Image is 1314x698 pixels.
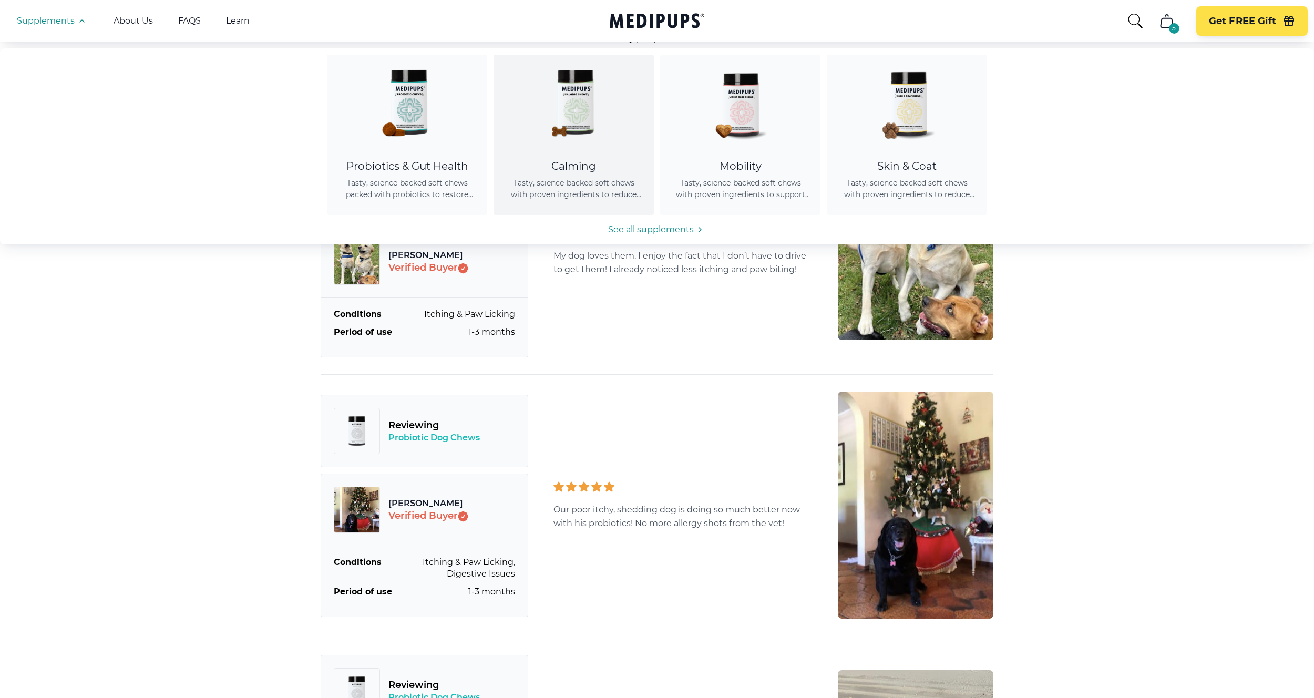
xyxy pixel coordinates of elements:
[17,16,75,26] span: Supplements
[1127,13,1144,29] button: search
[388,498,468,509] span: [PERSON_NAME]
[114,16,153,26] a: About Us
[327,55,487,215] a: Probiotic Dog Chews - MedipupsProbiotics & Gut HealthTasty, science-backed soft chews packed with...
[527,55,621,149] img: Calming Dog Chews - Medipups
[334,586,392,598] b: Period of use
[388,419,480,432] span: Reviewing
[839,177,974,200] span: Tasty, science-backed soft chews with proven ingredients to reduce shedding, promote healthy skin...
[384,557,515,580] span: Itching & Paw Licking, Digestive Issues
[226,16,250,26] a: Learn
[838,392,993,618] img: review-Kim-for-Probiotic Dog Chews
[660,55,820,215] a: Joint Care Chews - MedipupsMobilityTasty, science-backed soft chews with proven ingredients to su...
[334,487,380,533] img: Probiotic Dog Chews Reviewer
[693,55,788,149] img: Joint Care Chews - Medipups
[17,15,88,27] button: Supplements
[388,509,468,522] span: Verified Buyer
[610,11,704,33] a: Medipups
[360,55,455,149] img: Probiotic Dog Chews - Medipups
[334,239,380,285] img: Probiotic Dog Chews Reviewer
[468,326,515,338] span: 1-3 months
[553,481,813,530] div: Our poor itchy, shedding dog is doing so much better now with his probiotics! No more allergy sho...
[827,55,987,215] a: Skin & Coat Chews - MedipupsSkin & CoatTasty, science-backed soft chews with proven ingredients t...
[506,160,641,173] div: Calming
[1154,8,1179,34] button: cart
[388,432,480,444] span: Probiotic Dog Chews
[388,250,468,261] span: [PERSON_NAME]
[340,160,475,173] div: Probiotics & Gut Health
[494,55,654,215] a: Calming Dog Chews - MedipupsCalmingTasty, science-backed soft chews with proven ingredients to re...
[506,177,641,200] span: Tasty, science-backed soft chews with proven ingredients to reduce anxiety, promote relaxation, a...
[424,309,515,320] span: Itching & Paw Licking
[838,162,993,340] img: review-Liam-for-Probiotic Dog Chews
[673,177,808,200] span: Tasty, science-backed soft chews with proven ingredients to support joint health, improve mobilit...
[553,228,813,276] div: My dog loves them. I enjoy the fact that I don’t have to drive to get them! I already noticed les...
[342,416,372,446] img: Quantity Chews
[178,16,201,26] a: FAQS
[1209,15,1276,27] span: Get FREE Gift
[1196,6,1308,36] button: Get FREE Gift
[468,586,515,598] span: 1-3 months
[673,160,808,173] div: Mobility
[334,326,392,338] b: Period of use
[1169,23,1179,34] div: 5
[388,261,468,274] span: Verified Buyer
[860,55,954,149] img: Skin & Coat Chews - Medipups
[334,309,382,320] b: Conditions
[340,177,475,200] span: Tasty, science-backed soft chews packed with probiotics to restore gut balance, ease itching, sup...
[388,679,480,692] span: Reviewing
[334,557,382,580] b: Conditions
[839,160,974,173] div: Skin & Coat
